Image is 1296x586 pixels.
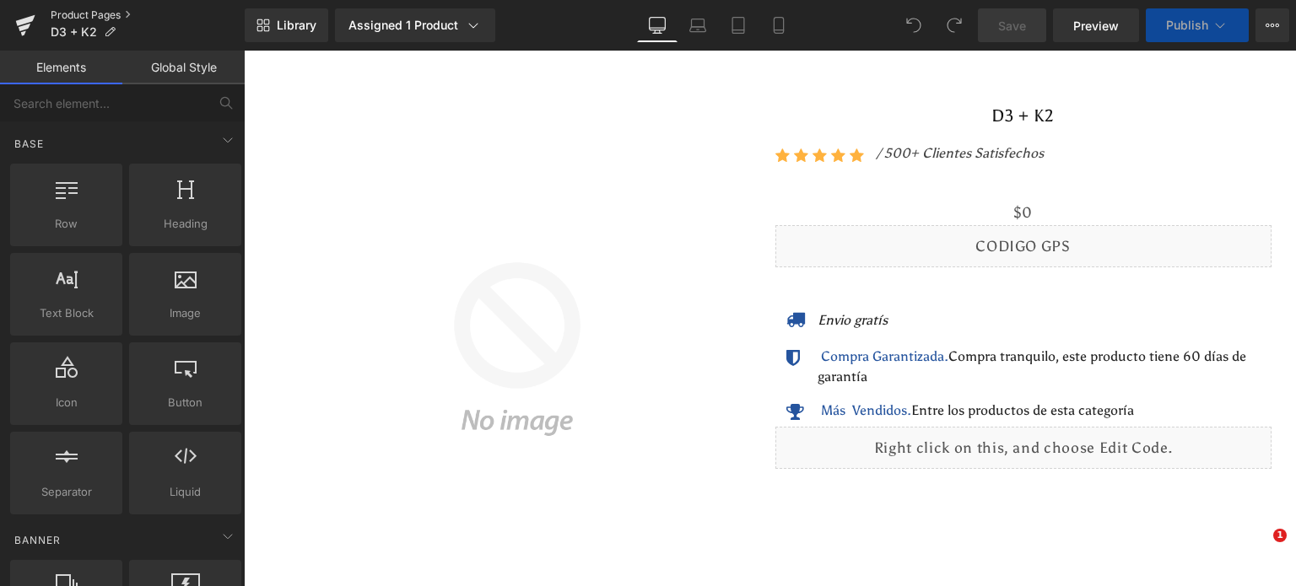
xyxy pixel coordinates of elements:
[748,55,811,75] span: D3 + K2
[769,149,788,175] span: $0
[1146,8,1249,42] button: Publish
[15,394,117,411] span: Icon
[637,8,678,42] a: Desktop
[15,304,117,322] span: Text Block
[348,17,482,34] div: Assigned 1 Product
[998,17,1026,35] span: Save
[897,8,931,42] button: Undo
[15,215,117,233] span: Row
[122,51,245,84] a: Global Style
[574,350,1017,370] p: Entre los productos de esta categoría
[574,261,644,277] i: Envio gratís
[134,394,236,411] span: Button
[1073,17,1119,35] span: Preview
[1239,529,1279,569] iframe: Intercom live chat
[574,296,1017,336] p: Compra tranquilo, este producto tiene 60 días de garantía
[13,532,62,548] span: Banner
[718,8,759,42] a: Tablet
[134,483,236,501] span: Liquid
[277,18,316,33] span: Library
[51,25,97,39] span: D3 + K2
[1166,19,1208,32] span: Publish
[1273,529,1287,542] span: 1
[134,304,236,322] span: Image
[25,51,521,546] img: D3 + K2
[245,8,328,42] a: New Library
[577,298,705,314] span: Compra Garantizada.
[678,8,718,42] a: Laptop
[13,136,46,152] span: Base
[937,8,971,42] button: Redo
[1053,8,1139,42] a: Preview
[759,8,799,42] a: Mobile
[633,94,800,110] i: / 500+ Clientes Satisfechos
[51,8,245,22] a: Product Pages
[15,483,117,501] span: Separator
[577,352,667,368] span: Más Vendidos.
[134,215,236,233] span: Heading
[1255,8,1289,42] button: More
